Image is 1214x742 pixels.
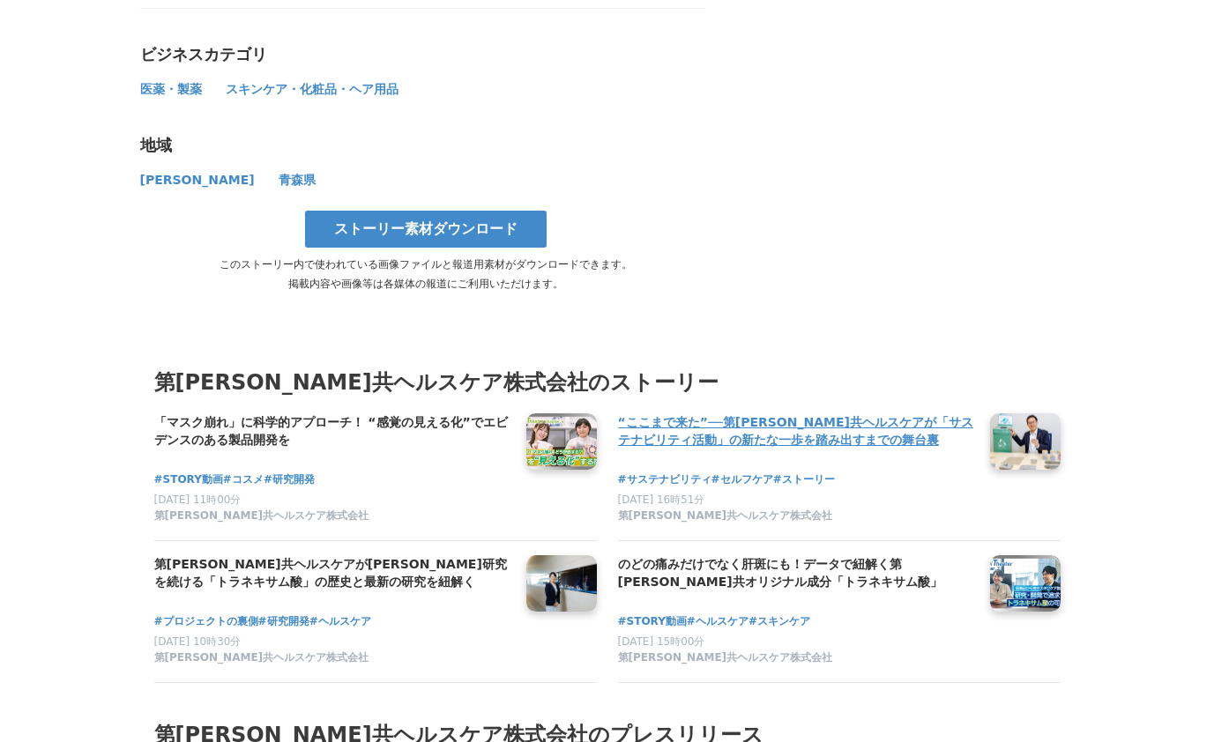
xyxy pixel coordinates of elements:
[618,555,976,591] h4: のどの痛みだけでなく肝斑にも！データで紐解く第[PERSON_NAME]共オリジナル成分「トラネキサム酸」
[305,211,547,248] a: ストーリー素材ダウンロード
[140,135,704,156] div: 地域
[618,413,976,450] a: “ここまで来た”──第[PERSON_NAME]共ヘルスケアが「サステナビリティ活動」の新たな一歩を踏み出すまでの舞台裏
[154,613,258,630] a: #プロジェクトの裏側
[154,471,223,488] a: #STORY動画
[223,471,264,488] a: #コスメ
[618,555,976,592] a: のどの痛みだけでなく肝斑にも！データで紐解く第[PERSON_NAME]共オリジナル成分「トラネキサム酸」
[618,508,976,526] a: 第[PERSON_NAME]共ヘルスケア株式会社
[618,613,687,630] a: #STORY動画
[687,613,749,630] a: #ヘルスケア
[618,413,976,449] h4: “ここまで来た”──第[PERSON_NAME]共ヘルスケアが「サステナビリティ活動」の新たな一歩を踏み出すまでの舞台裏
[154,413,512,449] h4: 「マスク崩れ」に科学的アプローチ！ “感覚の見える化”でエビデンスのある製品開発を
[154,555,512,592] a: 第[PERSON_NAME]共ヘルスケアが[PERSON_NAME]研究を続ける「トラネキサム酸」の歴史と最新の研究を紐解く
[618,508,833,523] span: 第[PERSON_NAME]共ヘルスケア株式会社
[226,82,398,96] span: スキンケア・化粧品・ヘア用品
[309,613,371,630] a: #ヘルスケア
[140,44,704,65] div: ビジネスカテゴリ
[140,82,202,96] span: 医薬・製薬
[154,650,369,665] span: 第[PERSON_NAME]共ヘルスケア株式会社
[618,471,711,488] a: #サステナビリティ
[618,650,833,665] span: 第[PERSON_NAME]共ヘルスケア株式会社
[618,493,705,506] span: [DATE] 16時51分
[279,173,316,187] span: 青森県
[140,176,257,186] a: [PERSON_NAME]
[154,650,512,668] a: 第[PERSON_NAME]共ヘルスケア株式会社
[264,471,315,488] a: #研究開発
[154,555,512,591] h4: 第[PERSON_NAME]共ヘルスケアが[PERSON_NAME]研究を続ける「トラネキサム酸」の歴史と最新の研究を紐解く
[154,493,242,506] span: [DATE] 11時00分
[749,613,810,630] a: #スキンケア
[226,85,398,95] a: スキンケア・化粧品・ヘア用品
[154,413,512,450] a: 「マスク崩れ」に科学的アプローチ！ “感覚の見える化”でエビデンスのある製品開発を
[154,508,512,526] a: 第[PERSON_NAME]共ヘルスケア株式会社
[279,176,316,186] a: 青森県
[618,650,976,668] a: 第[PERSON_NAME]共ヘルスケア株式会社
[711,471,773,488] a: #セルフケア
[154,635,242,648] span: [DATE] 10時30分
[258,613,309,630] a: #研究開発
[618,635,705,648] span: [DATE] 15時00分
[140,85,205,95] a: 医薬・製薬
[154,366,1061,399] h3: 第[PERSON_NAME]共ヘルスケア株式会社のストーリー
[773,471,835,488] a: #ストーリー
[140,173,255,187] span: [PERSON_NAME]
[140,255,711,293] p: このストーリー内で使われている画像ファイルと報道用素材がダウンロードできます。 掲載内容や画像等は各媒体の報道にご利用いただけます。
[154,508,369,523] span: 第[PERSON_NAME]共ヘルスケア株式会社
